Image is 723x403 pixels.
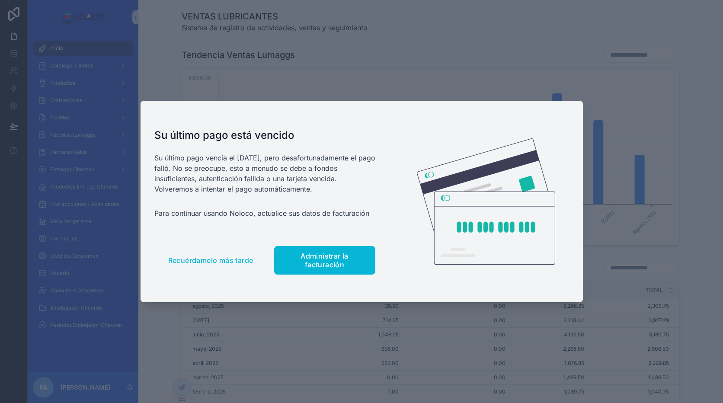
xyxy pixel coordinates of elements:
[154,153,375,194] p: Su último pago vencía el [DATE], pero desafortunadamente el pago falló. No se preocupe, esto a me...
[154,250,267,270] button: Recuérdamelo más tarde
[154,128,375,142] h1: Su último pago está vencido
[154,208,375,218] p: Para continuar usando Noloco, actualice sus datos de facturación
[301,252,349,269] span: Administrar la facturación
[168,256,253,265] span: Recuérdamelo más tarde
[417,138,555,265] img: Ilustración de tarjeta de crédito
[274,246,375,275] button: Administrar la facturación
